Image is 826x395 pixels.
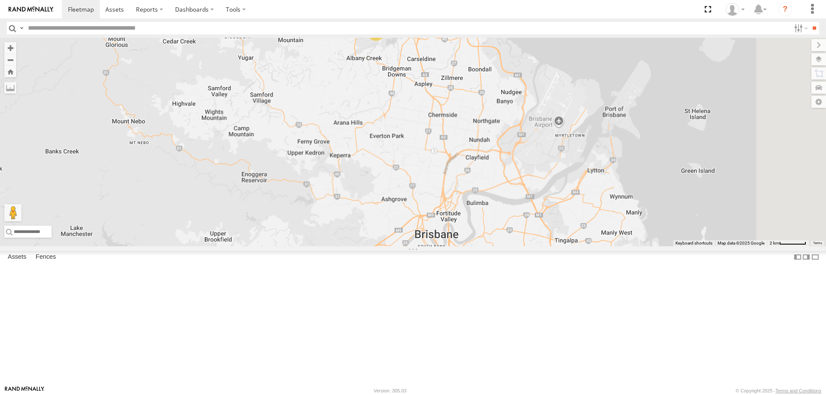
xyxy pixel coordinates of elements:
label: Hide Summary Table [811,251,820,263]
label: Assets [3,251,31,263]
a: Terms [813,242,822,245]
img: rand-logo.svg [9,6,53,12]
label: Measure [4,82,16,94]
label: Dock Summary Table to the Right [802,251,811,263]
button: Drag Pegman onto the map to open Street View [4,204,22,221]
button: Zoom in [4,42,16,54]
i: ? [778,3,792,16]
label: Fences [31,251,60,263]
button: Zoom Home [4,66,16,77]
label: Search Filter Options [791,22,809,34]
button: Keyboard shortcuts [675,240,712,246]
button: Map scale: 2 km per 59 pixels [767,240,809,246]
span: Map data ©2025 Google [718,241,764,245]
button: Zoom out [4,54,16,66]
div: 2 [367,24,385,41]
a: Terms and Conditions [776,388,821,393]
span: 2 km [770,241,779,245]
label: Dock Summary Table to the Left [793,251,802,263]
label: Search Query [18,22,25,34]
div: Laura Van Bruggen [723,3,748,16]
a: Visit our Website [5,386,44,395]
div: © Copyright 2025 - [736,388,821,393]
label: Map Settings [811,96,826,108]
div: Version: 305.03 [374,388,407,393]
